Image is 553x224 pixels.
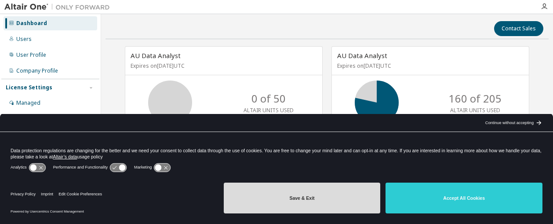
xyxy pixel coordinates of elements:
[131,62,315,70] p: Expires on [DATE] UTC
[16,36,32,43] div: Users
[494,21,543,36] button: Contact Sales
[337,62,521,70] p: Expires on [DATE] UTC
[16,67,58,74] div: Company Profile
[16,99,40,106] div: Managed
[449,91,502,106] p: 160 of 205
[244,106,294,114] p: ALTAIR UNITS USED
[16,51,46,59] div: User Profile
[337,51,387,60] span: AU Data Analyst
[6,84,52,91] div: License Settings
[450,106,500,114] p: ALTAIR UNITS USED
[131,51,181,60] span: AU Data Analyst
[251,91,286,106] p: 0 of 50
[16,20,47,27] div: Dashboard
[4,3,114,11] img: Altair One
